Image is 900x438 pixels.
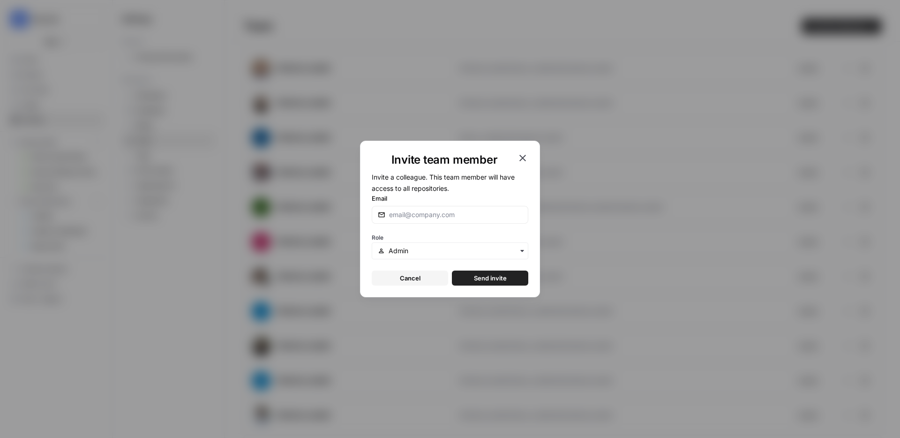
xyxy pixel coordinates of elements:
[389,210,522,219] input: email@company.com
[372,194,528,203] label: Email
[372,271,448,286] button: Cancel
[372,234,383,241] span: Role
[372,152,517,167] h1: Invite team member
[389,246,522,256] input: Admin
[372,173,515,192] span: Invite a colleague. This team member will have access to all repositories.
[452,271,528,286] button: Send invite
[474,273,507,283] span: Send invite
[400,273,420,283] span: Cancel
